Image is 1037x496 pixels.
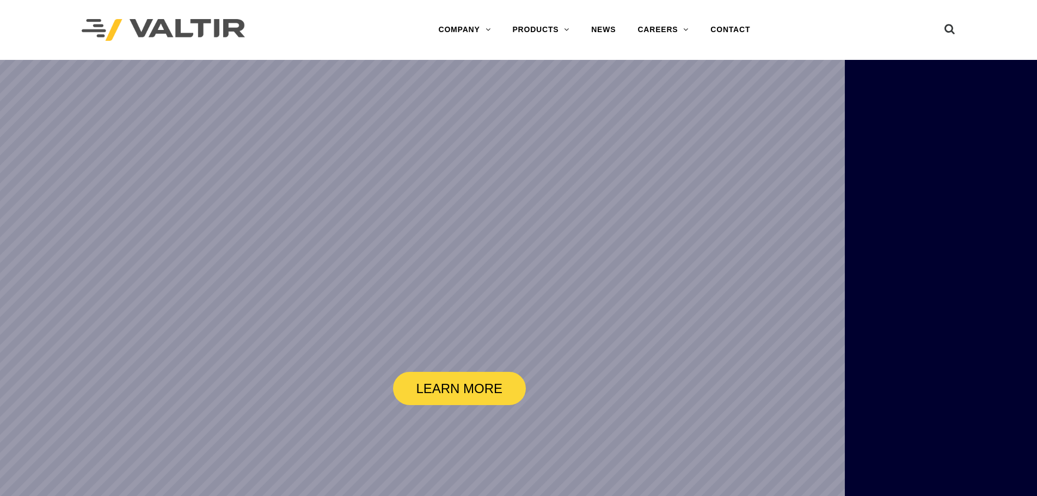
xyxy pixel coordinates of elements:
img: Valtir [82,19,245,41]
a: NEWS [580,19,627,41]
a: PRODUCTS [501,19,580,41]
a: COMPANY [427,19,501,41]
a: CONTACT [699,19,761,41]
a: CAREERS [627,19,699,41]
a: LEARN MORE [393,372,526,405]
